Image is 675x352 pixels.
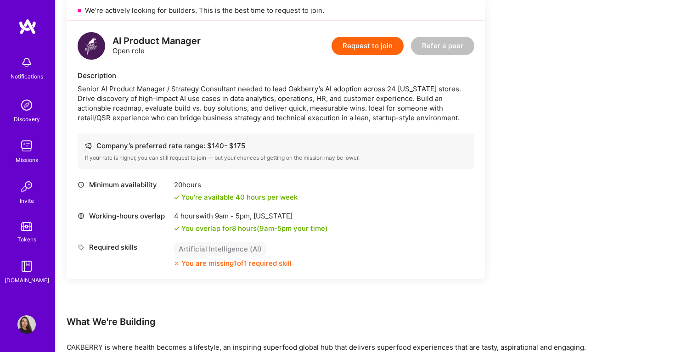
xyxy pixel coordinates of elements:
span: 9am - 5pm , [213,212,253,220]
div: Working-hours overlap [78,211,169,221]
div: Tokens [17,235,36,244]
div: Discovery [14,114,40,124]
i: icon World [78,212,84,219]
i: icon Cash [85,142,92,149]
i: icon Check [174,226,180,231]
img: guide book [17,257,36,275]
div: You're available 40 hours per week [174,192,298,202]
i: icon CloseOrange [174,261,180,266]
p: OAKBERRY is where health becomes a lifestyle, an inspiring superfood global hub that delivers sup... [67,342,618,352]
div: AI Product Manager [112,36,201,46]
a: User Avatar [15,315,38,334]
i: icon Clock [78,181,84,188]
div: Invite [20,196,34,206]
div: Artificial Intelligence (AI) [174,242,266,256]
div: What We're Building [67,316,618,328]
div: Missions [16,155,38,165]
div: Required skills [78,242,169,252]
img: tokens [21,222,32,231]
div: Open role [112,36,201,56]
img: logo [78,32,105,60]
div: If your rate is higher, you can still request to join — but your chances of getting on the missio... [85,154,467,162]
img: User Avatar [17,315,36,334]
img: Invite [17,178,36,196]
div: Company’s preferred rate range: $ 140 - $ 175 [85,141,467,151]
button: Request to join [332,37,404,55]
div: You are missing 1 of 1 required skill [181,258,292,268]
div: You overlap for 8 hours ( your time) [181,223,328,233]
img: logo [18,18,37,35]
div: Senior AI Product Manager / Strategy Consultant needed to lead Oakberry’s AI adoption across 24 [... [78,84,474,123]
div: Description [78,71,474,80]
div: Minimum availability [78,180,169,190]
i: icon Check [174,195,180,200]
div: [DOMAIN_NAME] [5,275,49,285]
img: discovery [17,96,36,114]
i: icon Tag [78,244,84,251]
img: bell [17,53,36,72]
div: Notifications [11,72,43,81]
img: teamwork [17,137,36,155]
div: 20 hours [174,180,298,190]
span: 9am - 5pm [259,224,292,233]
button: Refer a peer [411,37,474,55]
div: 4 hours with [US_STATE] [174,211,328,221]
